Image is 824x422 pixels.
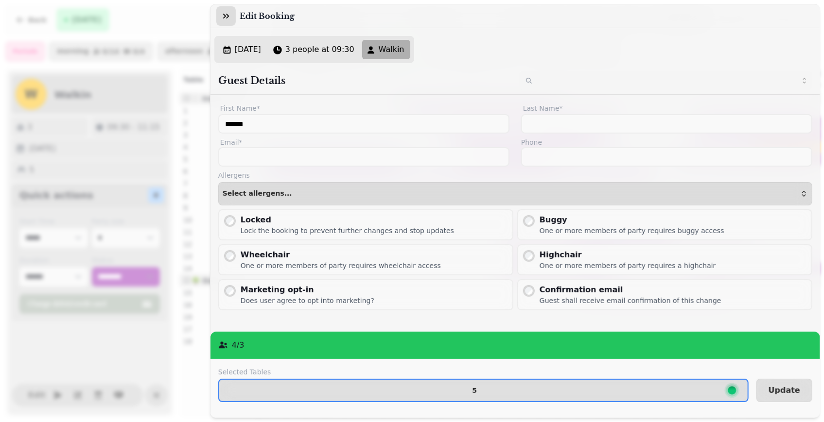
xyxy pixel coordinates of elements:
[241,226,454,236] div: Lock the booking to prevent further changes and stop updates
[540,249,716,261] div: Highchair
[472,387,477,394] p: 5
[756,379,812,402] button: Update
[235,44,261,55] span: [DATE]
[241,284,374,296] div: Marketing opt-in
[540,296,721,305] div: Guest shall receive email confirmation of this change
[769,387,800,394] span: Update
[241,249,441,261] div: Wheelchair
[379,44,404,55] span: Walkin
[223,190,292,198] span: Select allergens...
[241,214,454,226] div: Locked
[218,182,812,205] button: Select allergens...
[218,367,749,377] label: Selected Tables
[241,261,441,270] div: One or more members of party requires wheelchair access
[521,137,812,147] label: Phone
[218,137,509,147] label: Email*
[240,10,298,22] h3: Edit Booking
[521,102,812,114] label: Last Name*
[218,170,812,180] label: Allergens
[218,74,511,87] h2: Guest Details
[218,102,509,114] label: First Name*
[232,339,245,351] p: 4 / 3
[218,379,749,402] button: 5
[540,261,716,270] div: One or more members of party requires a highchair
[241,296,374,305] div: Does user agree to opt into marketing?
[540,214,724,226] div: Buggy
[285,44,354,55] span: 3 people at 09:30
[540,284,721,296] div: Confirmation email
[540,226,724,236] div: One or more members of party requires buggy access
